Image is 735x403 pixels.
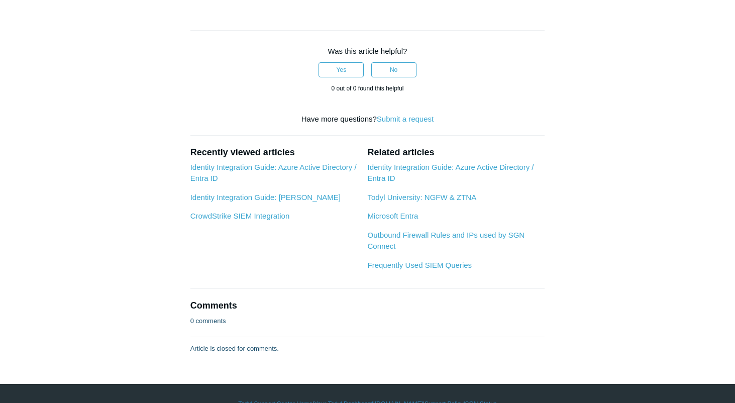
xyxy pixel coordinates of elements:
p: 0 comments [190,316,226,326]
span: Was this article helpful? [328,47,407,55]
a: CrowdStrike SIEM Integration [190,212,290,220]
a: Identity Integration Guide: Azure Active Directory / Entra ID [367,163,534,183]
p: Article is closed for comments. [190,344,279,354]
a: Submit a request [377,115,434,123]
a: Frequently Used SIEM Queries [367,261,472,269]
a: Microsoft Entra [367,212,418,220]
a: Outbound Firewall Rules and IPs used by SGN Connect [367,231,524,251]
a: Identity Integration Guide: [PERSON_NAME] [190,193,341,201]
button: This article was helpful [319,62,364,77]
h2: Comments [190,299,545,313]
h2: Related articles [367,146,545,159]
a: Todyl University: NGFW & ZTNA [367,193,476,201]
h2: Recently viewed articles [190,146,358,159]
a: Identity Integration Guide: Azure Active Directory / Entra ID [190,163,357,183]
div: Have more questions? [190,114,545,125]
button: This article was not helpful [371,62,416,77]
span: 0 out of 0 found this helpful [331,85,403,92]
